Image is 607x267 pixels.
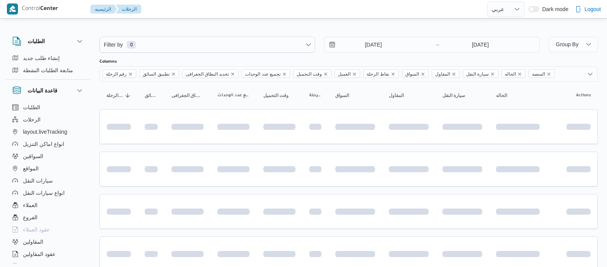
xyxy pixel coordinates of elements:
span: السواق [402,70,429,78]
div: الطلبات [6,52,90,79]
span: السواق [335,92,349,99]
span: الحاله [496,92,507,99]
span: السواق [405,70,419,78]
button: قاعدة البيانات [12,86,84,95]
span: Group By [556,41,578,47]
button: Remove المقاول from selection in this group [452,72,456,76]
span: انواع سيارات النقل [23,188,65,197]
button: Remove تجميع عدد الوحدات from selection in this group [282,72,287,76]
span: تجميع عدد الوحدات [245,70,281,78]
span: الحاله [505,70,516,78]
span: عقود العملاء [23,225,50,234]
svg: Sorted in descending order [125,92,131,99]
button: Remove رقم الرحلة from selection in this group [128,72,133,76]
button: الطلبات [12,37,84,46]
span: 0 available filters [127,41,136,49]
button: Remove سيارة النقل from selection in this group [490,72,495,76]
button: الطلبات [9,101,87,113]
button: layout.liveTracking [9,126,87,138]
span: نقاط الرحلة [367,70,389,78]
span: تطبيق السائق [139,70,179,78]
span: تطبيق السائق [145,92,158,99]
button: Remove تحديد النطاق الجغرافى from selection in this group [230,72,235,76]
span: المقاولين [23,237,43,246]
span: الفروع [23,213,38,222]
span: تحديد النطاق الجغرافى [186,70,229,78]
button: Remove المنصه from selection in this group [547,72,551,76]
div: → [435,42,440,47]
span: سيارة النقل [442,92,465,99]
button: تحديد النطاق الجغرافى [168,89,207,102]
span: Dark mode [539,6,568,12]
button: Open list of options [587,71,593,77]
button: متابعة الطلبات النشطة [9,64,87,76]
span: وقت التحميل [297,70,322,78]
span: تحديد النطاق الجغرافى [182,70,239,78]
span: layout.liveTracking [23,127,67,136]
button: Remove السواق from selection in this group [421,72,425,76]
span: العميل [338,70,351,78]
button: Remove تطبيق السائق from selection in this group [171,72,176,76]
button: الفروع [9,211,87,223]
span: المواقع [23,164,39,173]
button: Remove وقت التحميل from selection in this group [323,72,328,76]
span: Actions [576,92,591,99]
button: Logout [572,2,604,17]
button: المقاول [386,89,432,102]
button: المواقع [9,162,87,175]
h3: قاعدة البيانات [28,86,57,95]
span: نقاط الرحلة [363,70,398,78]
span: العملاء [23,201,38,210]
span: عقود المقاولين [23,249,55,259]
button: Remove الحاله from selection in this group [517,72,522,76]
button: وقت التحميل [260,89,299,102]
span: السواقين [23,152,43,161]
label: Columns [100,59,117,65]
button: الرئيسيه [90,5,117,14]
button: Group By [549,37,598,52]
button: عقود العملاء [9,223,87,236]
button: السواقين [9,150,87,162]
span: تحديد النطاق الجغرافى [171,92,204,99]
button: العملاء [9,199,87,211]
button: إنشاء طلب جديد [9,52,87,64]
span: وقت التحميل [293,70,331,78]
button: Remove نقاط الرحلة from selection in this group [391,72,395,76]
span: Logout [584,5,601,14]
span: تجميع عدد الوحدات [241,70,290,78]
span: المقاول [435,70,450,78]
span: المقاول [389,92,404,99]
input: Press the down key to open a popover containing a calendar. [442,37,519,52]
span: المقاول [432,70,460,78]
span: رقم الرحلة; Sorted in descending order [106,92,123,99]
button: سيارات النقل [9,175,87,187]
button: السواق [332,89,378,102]
button: الرحلات [9,113,87,126]
button: سيارة النقل [439,89,485,102]
button: المقاولين [9,236,87,248]
input: Press the down key to open a popover containing a calendar. [325,37,411,52]
button: انواع اماكن التنزيل [9,138,87,150]
button: المنصه [550,89,556,102]
img: X8yXhbKr1z7QwAAAABJRU5ErkJggg== [7,3,18,15]
button: الرحلات [116,5,141,14]
span: وقت التحميل [263,92,289,99]
span: تطبيق السائق [143,70,169,78]
span: متابعة الطلبات النشطة [23,66,73,75]
button: تطبيق السائق [142,89,161,102]
b: Center [40,6,58,12]
button: Remove العميل from selection in this group [352,72,357,76]
button: الحاله [493,89,543,102]
span: الحاله [501,70,525,78]
button: Filter by0 available filters [100,37,315,52]
span: سيارة النقل [463,70,498,78]
h3: الطلبات [28,37,45,46]
span: المنصه [532,70,545,78]
span: رقم الرحلة [103,70,136,78]
span: سيارة النقل [466,70,489,78]
button: رقم الرحلةSorted in descending order [103,89,134,102]
div: قاعدة البيانات [6,101,90,267]
span: العميل [335,70,360,78]
span: إنشاء طلب جديد [23,53,60,63]
span: تجميع عدد الوحدات [217,92,250,99]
